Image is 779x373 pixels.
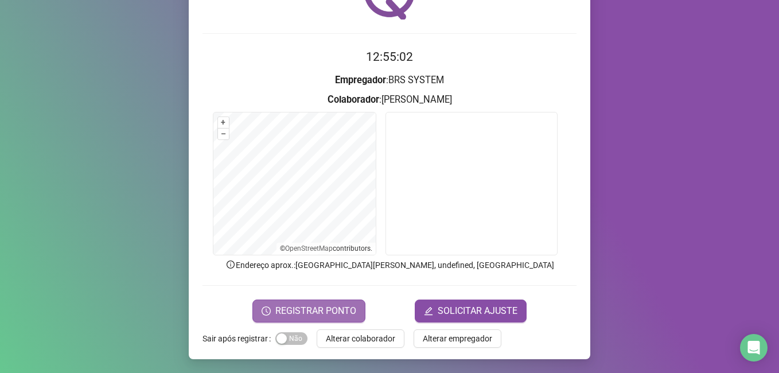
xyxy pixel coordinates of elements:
span: info-circle [225,259,236,270]
li: © contributors. [280,244,372,252]
time: 12:55:02 [366,50,413,64]
span: Alterar colaborador [326,332,395,345]
div: Open Intercom Messenger [740,334,768,362]
span: REGISTRAR PONTO [275,304,356,318]
h3: : [PERSON_NAME] [202,92,577,107]
span: edit [424,306,433,316]
button: – [218,129,229,139]
button: editSOLICITAR AJUSTE [415,300,527,323]
span: clock-circle [262,306,271,316]
span: SOLICITAR AJUSTE [438,304,517,318]
button: REGISTRAR PONTO [252,300,365,323]
button: Alterar empregador [414,329,501,348]
span: Alterar empregador [423,332,492,345]
label: Sair após registrar [202,329,275,348]
h3: : BRS SYSTEM [202,73,577,88]
strong: Empregador [335,75,386,86]
button: + [218,117,229,128]
strong: Colaborador [328,94,379,105]
p: Endereço aprox. : [GEOGRAPHIC_DATA][PERSON_NAME], undefined, [GEOGRAPHIC_DATA] [202,259,577,271]
button: Alterar colaborador [317,329,404,348]
a: OpenStreetMap [285,244,333,252]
